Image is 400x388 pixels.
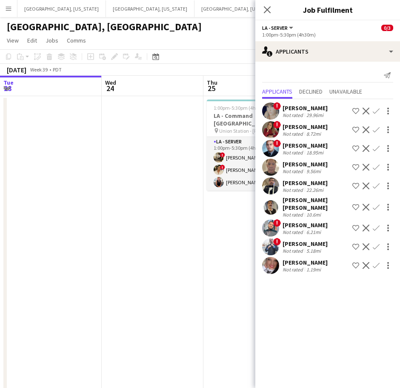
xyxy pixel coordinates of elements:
app-job-card: 1:00pm-5:30pm (4h30m)3/3LA - Command [GEOGRAPHIC_DATA] [DATE] Union Station - [PERSON_NAME]1 Role... [207,100,302,191]
div: [DATE] [7,66,26,74]
div: [PERSON_NAME] [283,259,328,266]
div: [PERSON_NAME] [283,142,328,149]
span: Unavailable [329,88,362,94]
span: ! [273,140,281,147]
div: Not rated [283,248,305,254]
a: Jobs [42,35,62,46]
div: [PERSON_NAME] [283,240,328,248]
app-card-role: LA - Server9A3/31:00pm-5:30pm (4h30m)![PERSON_NAME]![PERSON_NAME][PERSON_NAME] [207,137,302,191]
span: LA - Server [262,25,288,31]
button: [GEOGRAPHIC_DATA], [US_STATE] [106,0,194,17]
div: 1.19mi [305,266,323,273]
span: ! [273,121,281,128]
span: 0/3 [381,25,393,31]
div: 18.95mi [305,149,325,156]
div: 22.26mi [305,187,325,193]
span: 23 [2,83,14,93]
span: Week 39 [28,66,49,73]
span: Edit [27,37,37,44]
div: [PERSON_NAME] [PERSON_NAME] [283,196,349,211]
div: 10.6mi [305,211,323,218]
div: Not rated [283,168,305,174]
div: Not rated [283,211,305,218]
span: View [7,37,19,44]
span: 24 [104,83,116,93]
div: PDT [53,66,62,73]
span: 25 [206,83,217,93]
a: Edit [24,35,40,46]
span: Jobs [46,37,58,44]
span: Thu [207,79,217,86]
span: Union Station - [PERSON_NAME] [219,128,283,134]
span: ! [273,238,281,245]
h3: Job Fulfilment [255,4,400,15]
div: [PERSON_NAME] [283,160,328,168]
div: Not rated [283,187,305,193]
span: ! [220,152,225,157]
span: Declined [299,88,323,94]
div: [PERSON_NAME] [283,221,328,229]
span: Applicants [262,88,292,94]
div: Not rated [283,266,305,273]
div: Not rated [283,149,305,156]
button: LA - Server [262,25,294,31]
h3: LA - Command [GEOGRAPHIC_DATA] [DATE] [207,112,302,127]
a: Comms [63,35,89,46]
div: 5.18mi [305,248,323,254]
div: Applicants [255,41,400,62]
div: 6.21mi [305,229,323,235]
div: 29.96mi [305,112,325,118]
div: Not rated [283,131,305,137]
div: Not rated [283,229,305,235]
button: [GEOGRAPHIC_DATA], [US_STATE] [17,0,106,17]
div: Not rated [283,112,305,118]
div: 8.72mi [305,131,323,137]
div: 1:00pm-5:30pm (4h30m) [262,31,393,38]
div: [PERSON_NAME] [283,123,328,131]
h1: [GEOGRAPHIC_DATA], [GEOGRAPHIC_DATA] [7,20,202,33]
div: [PERSON_NAME] [283,179,328,187]
span: Comms [67,37,86,44]
span: ! [273,219,281,227]
button: [GEOGRAPHIC_DATA], [US_STATE] [194,0,283,17]
div: 9.56mi [305,168,323,174]
div: [PERSON_NAME] [283,104,328,112]
span: Tue [3,79,14,86]
a: View [3,35,22,46]
span: Wed [105,79,116,86]
span: ! [273,102,281,110]
span: 1:00pm-5:30pm (4h30m) [214,105,267,111]
span: ! [220,165,225,170]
